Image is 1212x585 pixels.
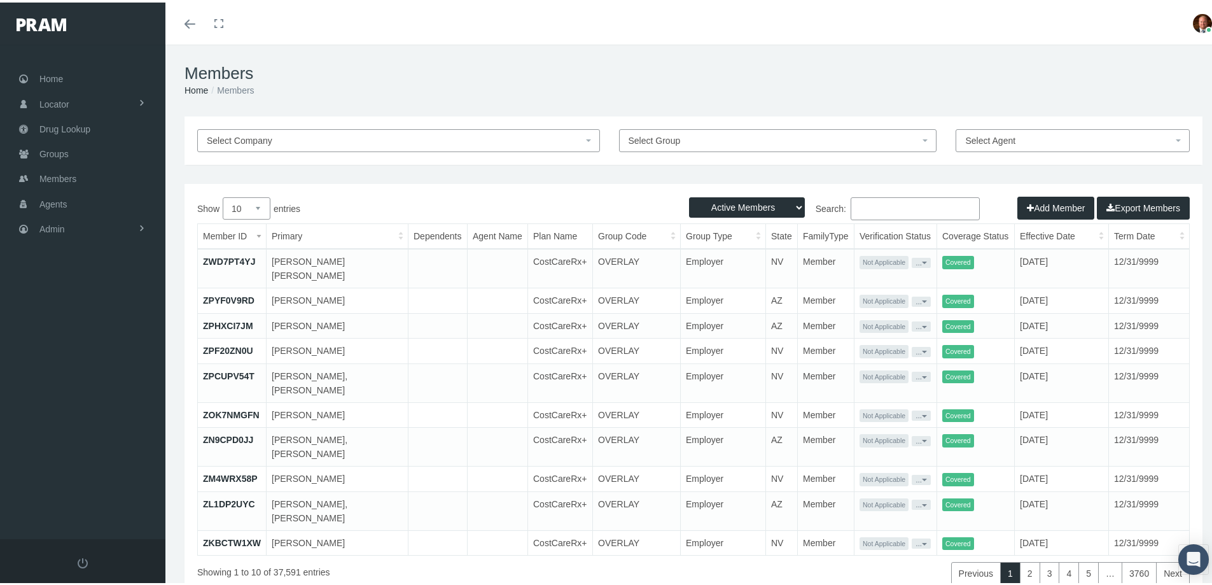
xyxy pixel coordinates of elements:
[528,528,593,553] td: CostCareRx+
[1040,560,1060,582] a: 3
[267,425,408,464] td: [PERSON_NAME], [PERSON_NAME]
[1015,222,1109,246] th: Effective Date: activate to sort column ascending
[681,286,766,311] td: Employer
[528,464,593,490] td: CostCareRx+
[528,489,593,528] td: CostCareRx+
[1015,489,1109,528] td: [DATE]
[860,342,909,356] span: Not Applicable
[17,16,66,29] img: PRAM_20_x_78.png
[468,222,528,246] th: Agent Name
[267,528,408,553] td: [PERSON_NAME]
[1015,336,1109,362] td: [DATE]
[798,311,854,336] td: Member
[267,489,408,528] td: [PERSON_NAME], [PERSON_NAME]
[681,400,766,425] td: Employer
[937,222,1015,246] th: Coverage Status
[39,115,90,139] span: Drug Lookup
[1015,361,1109,400] td: [DATE]
[203,369,254,379] a: ZPCUPV54T
[860,368,909,381] span: Not Applicable
[1109,336,1190,362] td: 12/31/9999
[798,425,854,464] td: Member
[851,195,980,218] input: Search:
[528,246,593,286] td: CostCareRx+
[681,336,766,362] td: Employer
[1015,464,1109,490] td: [DATE]
[1015,425,1109,464] td: [DATE]
[942,535,974,548] span: Covered
[39,139,69,164] span: Groups
[942,318,974,331] span: Covered
[1097,194,1190,217] button: Export Members
[1015,246,1109,286] td: [DATE]
[912,319,931,329] button: ...
[1109,286,1190,311] td: 12/31/9999
[912,536,931,546] button: ...
[593,361,681,400] td: OVERLAY
[942,407,974,420] span: Covered
[798,361,854,400] td: Member
[1109,222,1190,246] th: Term Date: activate to sort column ascending
[39,90,69,114] span: Locator
[766,222,798,246] th: State
[1156,560,1190,582] a: Next
[766,246,798,286] td: NV
[1015,286,1109,311] td: [DATE]
[942,368,974,381] span: Covered
[942,432,974,445] span: Covered
[1015,528,1109,553] td: [DATE]
[203,407,260,418] a: ZOK7NMGFN
[1178,542,1209,572] div: Open Intercom Messenger
[1109,246,1190,286] td: 12/31/9999
[408,222,468,246] th: Dependents
[860,535,909,548] span: Not Applicable
[681,489,766,528] td: Employer
[942,470,974,484] span: Covered
[766,361,798,400] td: NV
[1000,560,1020,582] a: 1
[203,471,258,481] a: ZM4WRX58P
[528,425,593,464] td: CostCareRx+
[1109,528,1190,553] td: 12/31/9999
[1109,425,1190,464] td: 12/31/9999
[681,361,766,400] td: Employer
[860,318,909,331] span: Not Applicable
[942,253,974,267] span: Covered
[912,344,931,355] button: ...
[1122,560,1157,582] a: 3760
[203,497,255,507] a: ZL1DP2UYC
[593,286,681,311] td: OVERLAY
[528,336,593,362] td: CostCareRx+
[1098,560,1122,582] a: …
[593,222,681,246] th: Group Code: activate to sort column ascending
[528,400,593,425] td: CostCareRx+
[860,407,909,420] span: Not Applicable
[208,81,254,95] li: Members
[798,246,854,286] td: Member
[1193,11,1212,31] img: S_Profile_Picture_693.jpg
[912,255,931,265] button: ...
[1109,400,1190,425] td: 12/31/9999
[1109,361,1190,400] td: 12/31/9999
[951,560,1001,582] a: Previous
[39,190,67,214] span: Agents
[854,222,937,246] th: Verification Status
[267,464,408,490] td: [PERSON_NAME]
[681,311,766,336] td: Employer
[593,464,681,490] td: OVERLAY
[860,496,909,509] span: Not Applicable
[766,528,798,553] td: NV
[1017,194,1094,217] button: Add Member
[860,292,909,306] span: Not Applicable
[203,293,254,303] a: ZPYF0V9RD
[860,432,909,445] span: Not Applicable
[267,361,408,400] td: [PERSON_NAME], [PERSON_NAME]
[39,64,63,88] span: Home
[766,464,798,490] td: NV
[185,61,1202,81] h1: Members
[912,472,931,483] button: ...
[766,400,798,425] td: NV
[267,400,408,425] td: [PERSON_NAME]
[528,311,593,336] td: CostCareRx+
[681,464,766,490] td: Employer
